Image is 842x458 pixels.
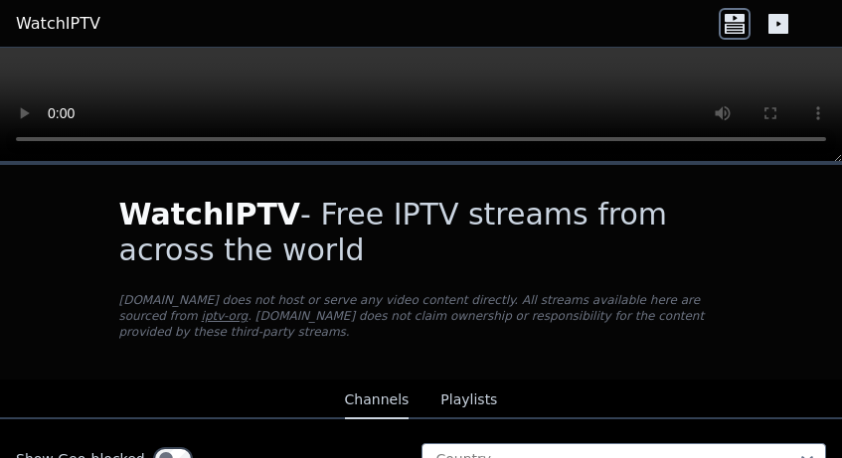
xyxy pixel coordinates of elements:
[119,292,724,340] p: [DOMAIN_NAME] does not host or serve any video content directly. All streams available here are s...
[119,197,301,231] span: WatchIPTV
[202,309,249,323] a: iptv-org
[16,12,100,36] a: WatchIPTV
[345,382,410,419] button: Channels
[440,382,497,419] button: Playlists
[119,197,724,268] h1: - Free IPTV streams from across the world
